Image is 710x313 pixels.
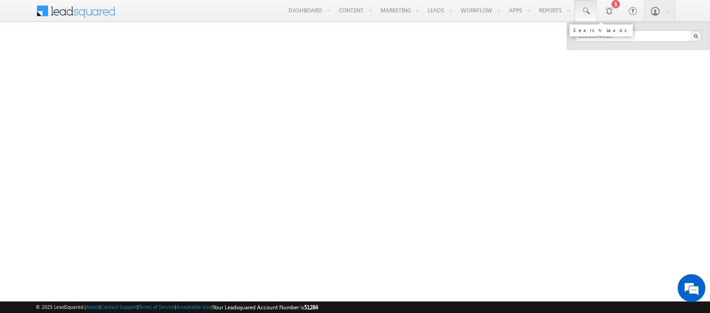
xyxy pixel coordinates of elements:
a: Acceptable Use [176,304,211,310]
input: Search Leads [576,30,701,42]
a: Contact Support [101,304,137,310]
span: 51284 [304,304,318,311]
a: Terms of Service [139,304,175,310]
span: © 2025 LeadSquared | | | | | [36,303,318,312]
span: Your Leadsquared Account Number is [213,304,318,311]
a: About [86,304,99,310]
div: Search Leads [573,27,629,33]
